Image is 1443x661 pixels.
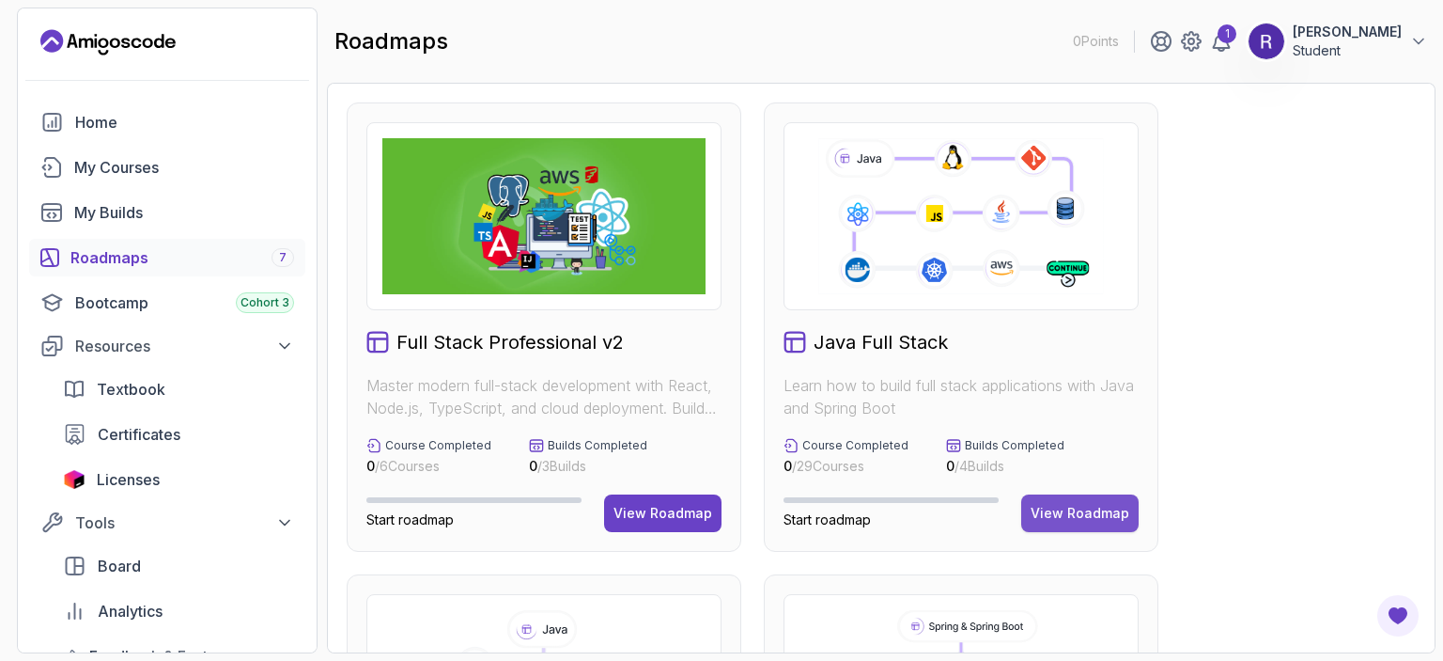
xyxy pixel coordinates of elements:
[74,201,294,224] div: My Builds
[946,458,954,474] span: 0
[334,26,448,56] h2: roadmaps
[946,457,1064,476] p: / 4 Builds
[382,138,706,294] img: Full Stack Professional v2
[1073,32,1119,51] p: 0 Points
[1293,41,1402,60] p: Student
[613,504,712,523] div: View Roadmap
[965,438,1064,453] p: Builds Completed
[1249,24,1284,59] img: user profile image
[29,329,305,363] button: Resources
[529,457,647,476] p: / 3 Builds
[240,295,289,310] span: Cohort 3
[29,149,305,186] a: courses
[1293,23,1402,41] p: [PERSON_NAME]
[529,458,537,474] span: 0
[784,511,871,527] span: Start roadmap
[97,468,160,491] span: Licenses
[52,370,305,408] a: textbook
[75,291,294,314] div: Bootcamp
[1218,24,1236,43] div: 1
[604,495,721,532] button: View Roadmap
[63,470,85,489] img: jetbrains icon
[1210,30,1233,53] a: 1
[366,457,491,476] p: / 6 Courses
[366,374,721,419] p: Master modern full-stack development with React, Node.js, TypeScript, and cloud deployment. Build...
[75,335,294,357] div: Resources
[52,547,305,585] a: board
[97,378,165,401] span: Textbook
[1248,23,1428,60] button: user profile image[PERSON_NAME]Student
[396,329,624,355] h2: Full Stack Professional v2
[802,438,908,453] p: Course Completed
[74,156,294,179] div: My Courses
[784,458,792,474] span: 0
[98,423,180,446] span: Certificates
[52,461,305,498] a: licenses
[52,416,305,453] a: certificates
[29,239,305,276] a: roadmaps
[814,329,948,355] h2: Java Full Stack
[784,457,908,476] p: / 29 Courses
[1031,504,1129,523] div: View Roadmap
[29,194,305,231] a: builds
[75,511,294,534] div: Tools
[366,511,454,527] span: Start roadmap
[1375,593,1420,638] button: Open Feedback Button
[70,246,294,269] div: Roadmaps
[52,592,305,630] a: analytics
[279,250,287,265] span: 7
[784,374,1139,419] p: Learn how to build full stack applications with Java and Spring Boot
[1021,495,1139,532] button: View Roadmap
[98,555,141,577] span: Board
[29,284,305,322] a: bootcamp
[29,103,305,141] a: home
[366,458,375,474] span: 0
[385,438,491,453] p: Course Completed
[548,438,647,453] p: Builds Completed
[29,506,305,540] button: Tools
[98,600,163,622] span: Analytics
[40,27,176,57] a: Landing page
[75,111,294,134] div: Home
